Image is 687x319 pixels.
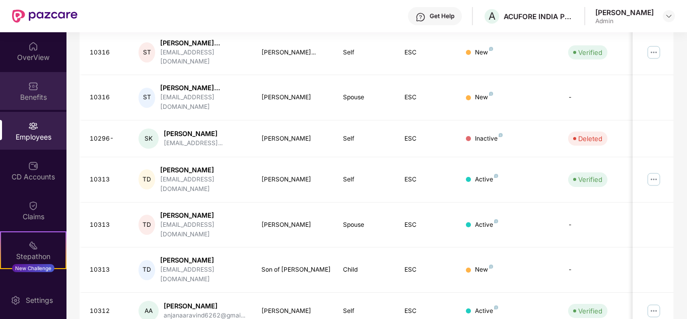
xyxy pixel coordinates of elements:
[261,220,327,230] div: [PERSON_NAME]
[90,48,123,57] div: 10316
[404,134,450,144] div: ESC
[595,17,654,25] div: Admin
[160,48,245,67] div: [EMAIL_ADDRESS][DOMAIN_NAME]
[560,75,632,120] td: -
[343,175,388,184] div: Self
[139,215,155,235] div: TD
[560,203,632,248] td: -
[28,81,38,91] img: svg+xml;base64,PHN2ZyBpZD0iQmVuZWZpdHMiIHhtbG5zPSJodHRwOi8vd3d3LnczLm9yZy8yMDAwL3N2ZyIgd2lkdGg9Ij...
[578,134,602,144] div: Deleted
[595,8,654,17] div: [PERSON_NAME]
[160,93,245,112] div: [EMAIL_ADDRESS][DOMAIN_NAME]
[416,12,426,22] img: svg+xml;base64,PHN2ZyBpZD0iSGVscC0zMngzMiIgeG1sbnM9Imh0dHA6Ly93d3cudzMub3JnLzIwMDAvc3ZnIiB3aWR0aD...
[160,38,245,48] div: [PERSON_NAME]...
[343,220,388,230] div: Spouse
[23,295,56,305] div: Settings
[404,220,450,230] div: ESC
[90,93,123,102] div: 10316
[404,48,450,57] div: ESC
[343,134,388,144] div: Self
[164,301,245,311] div: [PERSON_NAME]
[475,48,493,57] div: New
[489,47,493,51] img: svg+xml;base64,PHN2ZyB4bWxucz0iaHR0cDovL3d3dy53My5vcmcvMjAwMC9zdmciIHdpZHRoPSI4IiBoZWlnaHQ9IjgiIH...
[1,251,65,262] div: Stepathon
[11,295,21,305] img: svg+xml;base64,PHN2ZyBpZD0iU2V0dGluZy0yMHgyMCIgeG1sbnM9Imh0dHA6Ly93d3cudzMub3JnLzIwMDAvc3ZnIiB3aW...
[139,169,155,189] div: TD
[475,306,498,316] div: Active
[475,134,503,144] div: Inactive
[90,134,123,144] div: 10296-
[28,121,38,131] img: svg+xml;base64,PHN2ZyBpZD0iRW1wbG95ZWVzIiB4bWxucz0iaHR0cDovL3d3dy53My5vcmcvMjAwMC9zdmciIHdpZHRoPS...
[164,139,223,148] div: [EMAIL_ADDRESS]...
[28,240,38,250] img: svg+xml;base64,PHN2ZyB4bWxucz0iaHR0cDovL3d3dy53My5vcmcvMjAwMC9zdmciIHdpZHRoPSIyMSIgaGVpZ2h0PSIyMC...
[343,93,388,102] div: Spouse
[343,48,388,57] div: Self
[160,220,245,239] div: [EMAIL_ADDRESS][DOMAIN_NAME]
[646,303,662,319] img: manageButton
[28,41,38,51] img: svg+xml;base64,PHN2ZyBpZD0iSG9tZSIgeG1sbnM9Imh0dHA6Ly93d3cudzMub3JnLzIwMDAvc3ZnIiB3aWR0aD0iMjAiIG...
[560,247,632,293] td: -
[261,306,327,316] div: [PERSON_NAME]
[404,93,450,102] div: ESC
[261,265,327,275] div: Son of [PERSON_NAME]
[404,265,450,275] div: ESC
[578,306,602,316] div: Verified
[499,133,503,137] img: svg+xml;base64,PHN2ZyB4bWxucz0iaHR0cDovL3d3dy53My5vcmcvMjAwMC9zdmciIHdpZHRoPSI4IiBoZWlnaHQ9IjgiIH...
[160,175,245,194] div: [EMAIL_ADDRESS][DOMAIN_NAME]
[90,306,123,316] div: 10312
[28,280,38,290] img: svg+xml;base64,PHN2ZyBpZD0iRW5kb3JzZW1lbnRzIiB4bWxucz0iaHR0cDovL3d3dy53My5vcmcvMjAwMC9zdmciIHdpZH...
[160,256,245,265] div: [PERSON_NAME]
[90,265,123,275] div: 10313
[489,10,496,22] span: A
[494,305,498,309] img: svg+xml;base64,PHN2ZyB4bWxucz0iaHR0cDovL3d3dy53My5vcmcvMjAwMC9zdmciIHdpZHRoPSI4IiBoZWlnaHQ9IjgiIH...
[343,265,388,275] div: Child
[489,92,493,96] img: svg+xml;base64,PHN2ZyB4bWxucz0iaHR0cDovL3d3dy53My5vcmcvMjAwMC9zdmciIHdpZHRoPSI4IiBoZWlnaHQ9IjgiIH...
[261,48,327,57] div: [PERSON_NAME]...
[646,171,662,187] img: manageButton
[160,83,245,93] div: [PERSON_NAME]...
[404,175,450,184] div: ESC
[12,10,78,23] img: New Pazcare Logo
[475,220,498,230] div: Active
[28,201,38,211] img: svg+xml;base64,PHN2ZyBpZD0iQ2xhaW0iIHhtbG5zPSJodHRwOi8vd3d3LnczLm9yZy8yMDAwL3N2ZyIgd2lkdGg9IjIwIi...
[475,93,493,102] div: New
[404,306,450,316] div: ESC
[90,175,123,184] div: 10313
[164,129,223,139] div: [PERSON_NAME]
[646,44,662,60] img: manageButton
[139,42,155,62] div: ST
[90,220,123,230] div: 10313
[494,219,498,223] img: svg+xml;base64,PHN2ZyB4bWxucz0iaHR0cDovL3d3dy53My5vcmcvMjAwMC9zdmciIHdpZHRoPSI4IiBoZWlnaHQ9IjgiIH...
[475,265,493,275] div: New
[160,265,245,284] div: [EMAIL_ADDRESS][DOMAIN_NAME]
[504,12,574,21] div: ACUFORE INDIA PRIVATE LIMITED
[261,93,327,102] div: [PERSON_NAME]
[28,161,38,171] img: svg+xml;base64,PHN2ZyBpZD0iQ0RfQWNjb3VudHMiIGRhdGEtbmFtZT0iQ0QgQWNjb3VudHMiIHhtbG5zPSJodHRwOi8vd3...
[430,12,454,20] div: Get Help
[578,174,602,184] div: Verified
[475,175,498,184] div: Active
[261,134,327,144] div: [PERSON_NAME]
[139,88,155,108] div: ST
[489,265,493,269] img: svg+xml;base64,PHN2ZyB4bWxucz0iaHR0cDovL3d3dy53My5vcmcvMjAwMC9zdmciIHdpZHRoPSI4IiBoZWlnaHQ9IjgiIH...
[160,165,245,175] div: [PERSON_NAME]
[12,264,54,272] div: New Challenge
[494,174,498,178] img: svg+xml;base64,PHN2ZyB4bWxucz0iaHR0cDovL3d3dy53My5vcmcvMjAwMC9zdmciIHdpZHRoPSI4IiBoZWlnaHQ9IjgiIH...
[160,211,245,220] div: [PERSON_NAME]
[578,47,602,57] div: Verified
[139,260,155,280] div: TD
[343,306,388,316] div: Self
[665,12,673,20] img: svg+xml;base64,PHN2ZyBpZD0iRHJvcGRvd24tMzJ4MzIiIHhtbG5zPSJodHRwOi8vd3d3LnczLm9yZy8yMDAwL3N2ZyIgd2...
[261,175,327,184] div: [PERSON_NAME]
[139,129,159,149] div: SK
